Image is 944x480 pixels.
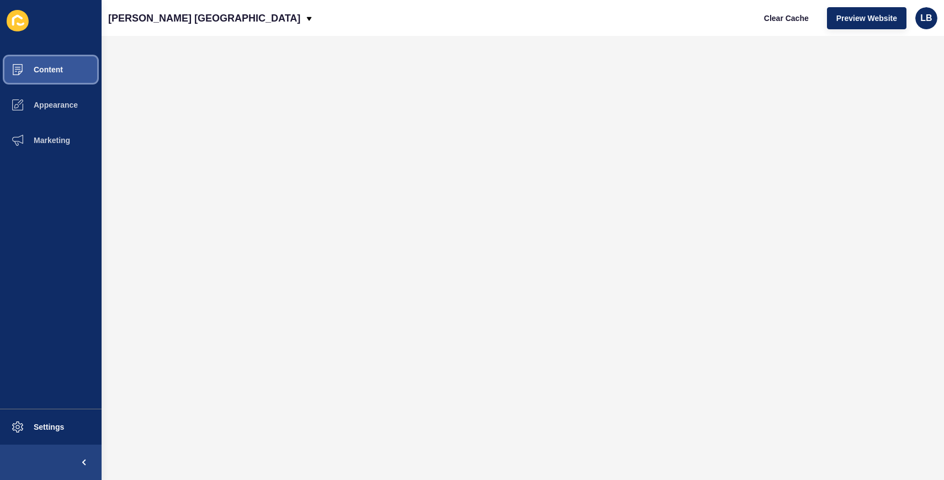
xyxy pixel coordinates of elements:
[836,13,897,24] span: Preview Website
[920,13,932,24] span: LB
[108,4,300,32] p: [PERSON_NAME] [GEOGRAPHIC_DATA]
[827,7,906,29] button: Preview Website
[755,7,818,29] button: Clear Cache
[764,13,809,24] span: Clear Cache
